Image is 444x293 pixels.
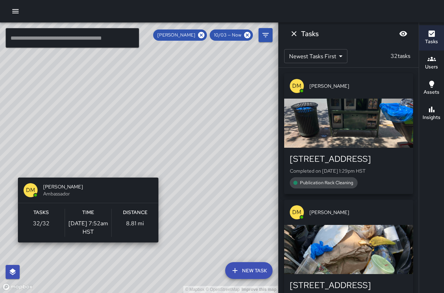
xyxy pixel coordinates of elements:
[388,52,413,60] p: 32 tasks
[65,219,112,236] p: [DATE] 7:52am HST
[309,82,407,89] span: [PERSON_NAME]
[290,280,407,291] div: [STREET_ADDRESS]
[419,51,444,76] button: Users
[292,208,301,217] p: DM
[290,167,407,174] p: Completed on [DATE] 1:29pm HST
[296,179,358,186] span: Publication Rack Cleaning
[309,209,407,216] span: [PERSON_NAME]
[419,101,444,126] button: Insights
[425,38,438,46] h6: Tasks
[225,262,273,279] button: New Task
[82,209,94,217] h6: Time
[153,32,200,39] span: [PERSON_NAME]
[126,219,144,228] p: 8.81 mi
[419,25,444,51] button: Tasks
[26,186,35,194] p: DM
[123,209,148,217] h6: Distance
[18,178,158,242] button: DM[PERSON_NAME]AmbassadorTasks32/32Time[DATE] 7:52am HSTDistance8.81 mi
[33,219,50,228] p: 32 / 32
[43,183,153,190] span: [PERSON_NAME]
[419,76,444,101] button: Assets
[284,73,413,194] button: DM[PERSON_NAME][STREET_ADDRESS]Completed on [DATE] 1:29pm HSTPublication Rack Cleaning
[284,49,347,63] div: Newest Tasks First
[423,114,440,121] h6: Insights
[153,29,207,41] div: [PERSON_NAME]
[425,63,438,71] h6: Users
[210,29,253,41] div: 10/03 — Now
[259,28,273,42] button: Filters
[287,27,301,41] button: Dismiss
[424,88,439,96] h6: Assets
[33,209,49,217] h6: Tasks
[43,190,153,197] span: Ambassador
[292,82,301,90] p: DM
[290,153,407,165] div: [STREET_ADDRESS]
[396,27,410,41] button: Blur
[210,32,246,39] span: 10/03 — Now
[301,28,319,39] h6: Tasks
